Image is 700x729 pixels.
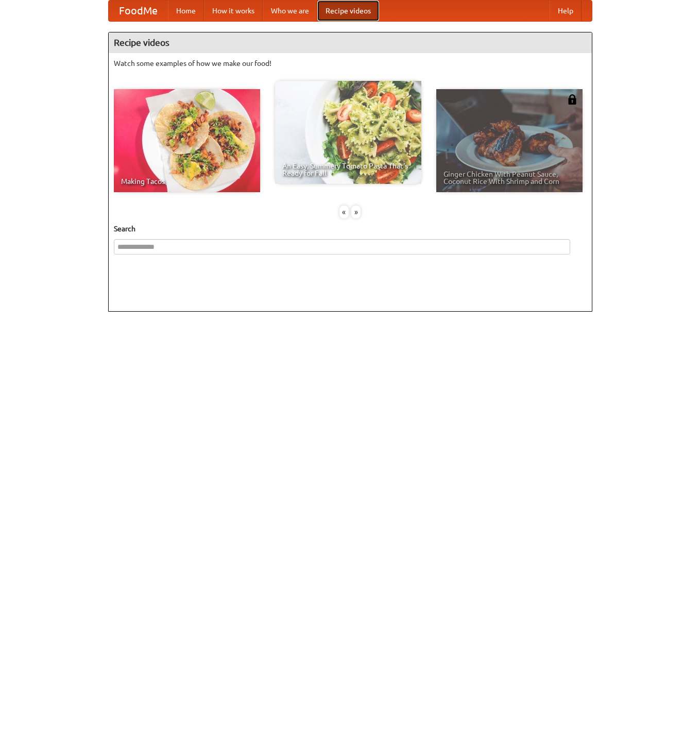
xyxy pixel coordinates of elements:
div: » [351,206,361,218]
a: Help [550,1,582,21]
div: « [339,206,349,218]
a: Recipe videos [317,1,379,21]
a: FoodMe [109,1,168,21]
a: Home [168,1,204,21]
a: Who we are [263,1,317,21]
p: Watch some examples of how we make our food! [114,58,587,69]
h4: Recipe videos [109,32,592,53]
a: Making Tacos [114,89,260,192]
img: 483408.png [567,94,577,105]
a: An Easy, Summery Tomato Pasta That's Ready for Fall [275,81,421,184]
span: Making Tacos [121,178,253,185]
h5: Search [114,224,587,234]
span: An Easy, Summery Tomato Pasta That's Ready for Fall [282,162,414,177]
a: How it works [204,1,263,21]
